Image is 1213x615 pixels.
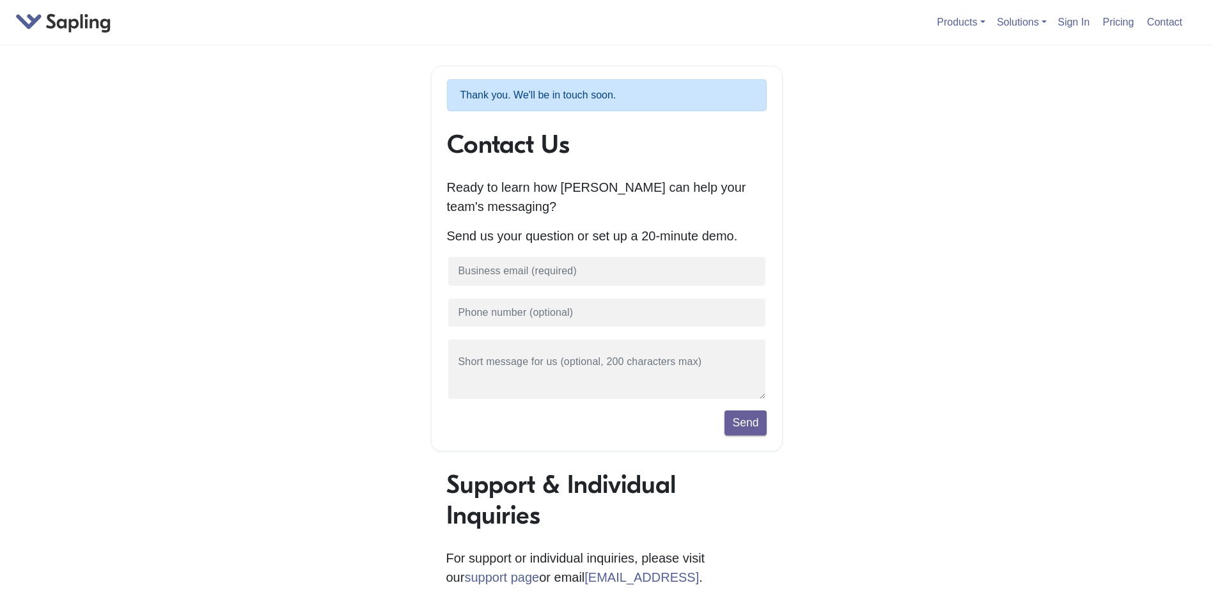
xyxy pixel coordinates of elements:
p: Ready to learn how [PERSON_NAME] can help your team's messaging? [447,178,767,216]
input: Phone number (optional) [447,297,767,329]
p: Send us your question or set up a 20-minute demo. [447,226,767,245]
h1: Contact Us [447,129,767,160]
a: Products [937,17,985,27]
a: [EMAIL_ADDRESS] [584,570,699,584]
button: Send [724,410,766,435]
input: Business email (required) [447,256,767,287]
a: Solutions [997,17,1047,27]
a: support page [464,570,539,584]
a: Pricing [1098,12,1139,33]
h1: Support & Individual Inquiries [446,469,767,531]
p: For support or individual inquiries, please visit our or email . [446,549,767,587]
a: Contact [1142,12,1187,33]
a: Sign In [1053,12,1095,33]
p: Thank you. We'll be in touch soon. [447,79,767,111]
